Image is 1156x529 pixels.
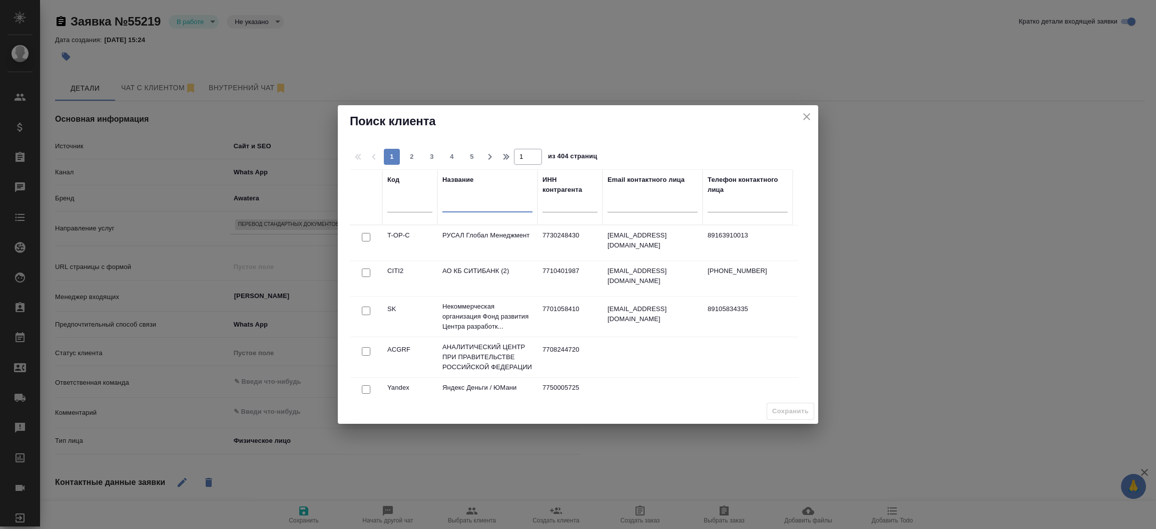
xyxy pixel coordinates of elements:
[442,383,532,393] p: Яндекс Деньги / ЮМани
[608,304,698,324] p: [EMAIL_ADDRESS][DOMAIN_NAME]
[444,152,460,162] span: 4
[442,302,532,332] p: Некоммерческая организация Фонд развития Центра разработк...
[708,304,788,314] p: 89105834335
[464,149,480,165] button: 5
[608,230,698,250] p: [EMAIL_ADDRESS][DOMAIN_NAME]
[708,230,788,240] p: 89163910013
[608,175,685,185] div: Email контактного лица
[444,149,460,165] button: 4
[382,378,437,413] td: Yandex
[464,152,480,162] span: 5
[537,225,603,260] td: 7730248430
[382,261,437,296] td: CITI2
[424,152,440,162] span: 3
[404,149,420,165] button: 2
[799,109,814,124] button: close
[708,266,788,276] p: [PHONE_NUMBER]
[548,150,597,165] span: из 404 страниц
[382,299,437,334] td: SK
[542,175,598,195] div: ИНН контрагента
[537,378,603,413] td: 7750005725
[537,261,603,296] td: 7710401987
[442,175,473,185] div: Название
[382,340,437,375] td: ACGRF
[382,225,437,260] td: T-OP-C
[708,175,788,195] div: Телефон контактного лица
[537,340,603,375] td: 7708244720
[537,299,603,334] td: 7701058410
[404,152,420,162] span: 2
[442,266,532,276] p: АО КБ СИТИБАНК (2)
[350,113,806,129] h2: Поиск клиента
[608,266,698,286] p: [EMAIL_ADDRESS][DOMAIN_NAME]
[442,230,532,240] p: РУСАЛ Глобал Менеджмент
[767,403,814,420] span: Выберите клиента
[424,149,440,165] button: 3
[387,175,399,185] div: Код
[442,342,532,372] p: АНАЛИТИЧЕСКИЙ ЦЕНТР ПРИ ПРАВИТЕЛЬСТВЕ РОССИЙСКОЙ ФЕДЕРАЦИИ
